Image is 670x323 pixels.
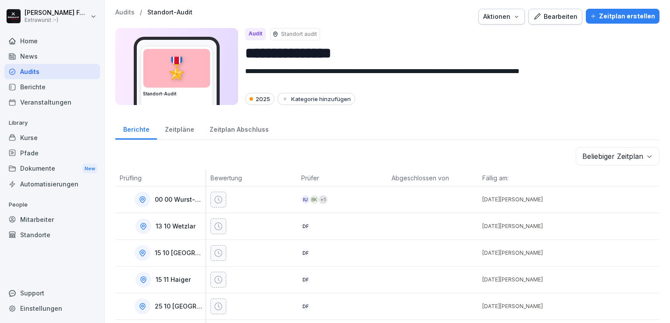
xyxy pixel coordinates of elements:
[478,9,525,25] button: Aktionen
[82,164,97,174] div: New
[297,170,388,186] th: Prüfer
[301,249,310,257] div: DF
[245,93,274,105] div: 2025
[4,227,100,242] a: Standorte
[4,161,100,177] a: DokumenteNew
[301,275,310,284] div: DF
[590,11,655,21] div: Zeitplan erstellen
[4,145,100,161] a: Pfade
[143,91,210,97] h3: Standort-Audit
[147,9,192,16] a: Standort-Audit
[301,302,310,311] div: DF
[4,116,100,130] p: Library
[4,212,100,227] a: Mitarbeiter
[483,12,520,21] div: Aktionen
[155,196,204,204] p: 00 00 Wurst-Stadt
[301,222,310,231] div: DF
[25,17,89,23] p: Extrawurst :-)
[25,9,89,17] p: [PERSON_NAME] Forthmann
[210,173,292,183] p: Bewertung
[120,173,201,183] p: Prüfling
[140,9,142,16] p: /
[115,117,157,140] a: Berichte
[482,222,569,230] p: [DATE][PERSON_NAME]
[528,9,582,25] button: Bearbeiten
[4,49,100,64] a: News
[143,49,210,88] div: 🎖️
[277,93,355,105] button: Kategorie hinzufügen
[319,195,328,204] div: + 1
[482,276,569,284] p: [DATE][PERSON_NAME]
[282,95,351,102] div: Kategorie hinzufügen
[4,176,100,192] a: Automatisierungen
[301,195,310,204] div: IU
[4,95,100,110] a: Veranstaltungen
[478,170,569,186] th: Fällig am:
[155,249,204,257] p: 15 10 [GEOGRAPHIC_DATA]
[392,173,474,183] p: Abgeschlossen von
[586,9,659,24] button: Zeitplan erstellen
[4,33,100,49] a: Home
[4,285,100,301] div: Support
[156,276,191,284] p: 15 11 Haiger
[245,28,266,40] div: Audit
[482,249,569,257] p: [DATE][PERSON_NAME]
[4,198,100,212] p: People
[482,196,569,204] p: [DATE][PERSON_NAME]
[4,79,100,95] a: Berichte
[155,303,204,310] p: 25 10 [GEOGRAPHIC_DATA] 2
[482,302,569,310] p: [DATE][PERSON_NAME]
[156,223,196,230] p: 13 10 Wetzlar
[4,301,100,316] a: Einstellungen
[115,9,135,16] a: Audits
[157,117,202,140] a: Zeitpläne
[4,161,100,177] div: Dokumente
[310,195,319,204] div: BK
[4,130,100,145] a: Kurse
[281,30,317,38] p: Standort audit
[202,117,276,140] a: Zeitplan Abschluss
[533,12,577,21] div: Bearbeiten
[4,64,100,79] a: Audits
